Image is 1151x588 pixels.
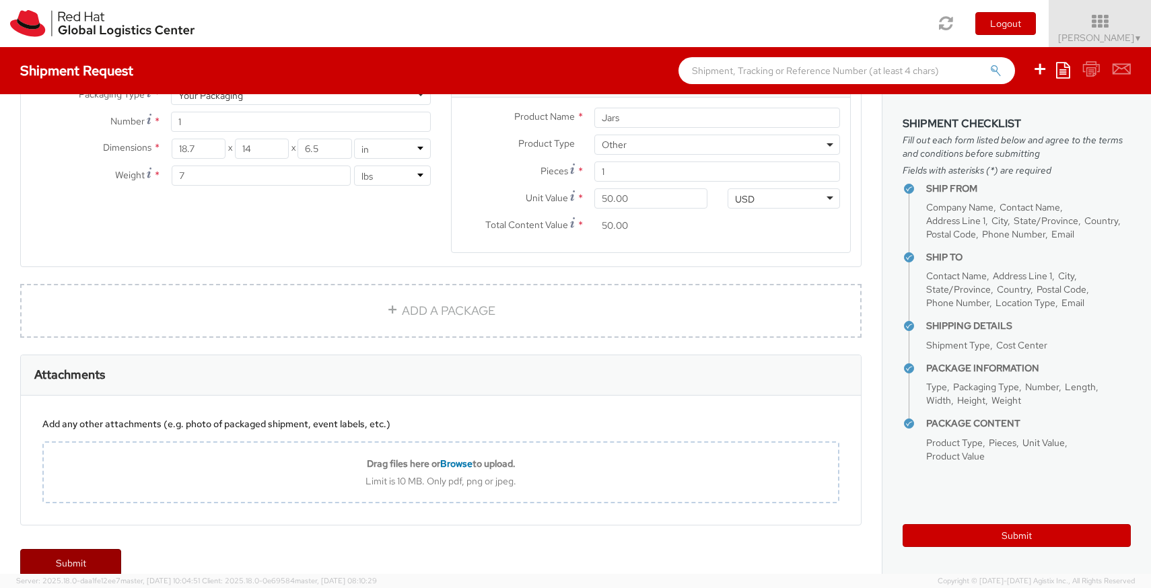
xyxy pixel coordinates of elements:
[526,192,568,204] span: Unit Value
[982,228,1045,240] span: Phone Number
[110,115,145,127] span: Number
[926,270,987,282] span: Contact Name
[115,169,145,181] span: Weight
[678,57,1015,84] input: Shipment, Tracking or Reference Number (at least 4 chars)
[926,228,976,240] span: Postal Code
[903,163,1131,177] span: Fields with asterisks (*) are required
[295,576,377,585] span: master, [DATE] 08:10:29
[367,457,516,470] b: Drag files here or to upload.
[103,141,151,153] span: Dimensions
[1014,215,1078,227] span: State/Province
[1134,33,1142,44] span: ▼
[926,363,1131,373] h4: Package Information
[602,139,833,151] span: Other
[926,339,990,351] span: Shipment Type
[1061,297,1084,309] span: Email
[926,184,1131,194] h4: Ship From
[178,89,243,102] div: Your Packaging
[926,283,991,295] span: State/Province
[957,394,985,406] span: Height
[20,284,862,338] a: ADD A PACKAGE
[1037,283,1086,295] span: Postal Code
[20,63,133,78] h4: Shipment Request
[1025,381,1059,393] span: Number
[926,394,951,406] span: Width
[991,394,1021,406] span: Weight
[514,110,575,122] span: Product Name
[518,137,575,149] span: Product Type
[42,417,839,431] div: Add any other attachments (e.g. photo of packaged shipment, event labels, etc.)
[235,139,289,159] input: Width
[926,321,1131,331] h4: Shipping Details
[735,192,755,206] div: USD
[79,88,145,100] span: Packaging Type
[997,283,1031,295] span: Country
[225,139,234,159] span: X
[594,135,840,155] span: Other
[996,339,1047,351] span: Cost Center
[1051,228,1074,240] span: Email
[926,215,985,227] span: Address Line 1
[1000,201,1060,213] span: Contact Name
[926,297,989,309] span: Phone Number
[289,139,298,159] span: X
[20,549,121,576] a: Submit
[172,139,225,159] input: Length
[10,10,195,37] img: rh-logistics-00dfa346123c4ec078e1.svg
[34,368,105,381] h3: Attachments
[1065,381,1096,393] span: Length
[1058,270,1074,282] span: City
[938,576,1135,587] span: Copyright © [DATE]-[DATE] Agistix Inc., All Rights Reserved
[1058,32,1142,44] span: [PERSON_NAME]
[903,133,1131,160] span: Fill out each form listed below and agree to the terms and conditions before submitting
[903,118,1131,130] h3: Shipment Checklist
[440,457,473,470] span: Browse
[953,381,1019,393] span: Packaging Type
[16,576,200,585] span: Server: 2025.18.0-daa1fe12ee7
[44,475,838,487] div: Limit is 10 MB. Only pdf, png or jpeg.
[540,165,568,177] span: Pieces
[996,297,1055,309] span: Location Type
[926,381,947,393] span: Type
[202,576,377,585] span: Client: 2025.18.0-0e69584
[993,270,1052,282] span: Address Line 1
[926,252,1131,262] h4: Ship To
[989,437,1016,449] span: Pieces
[926,418,1131,429] h4: Package Content
[926,450,985,462] span: Product Value
[120,576,200,585] span: master, [DATE] 10:04:51
[298,139,351,159] input: Height
[1022,437,1065,449] span: Unit Value
[975,12,1036,35] button: Logout
[991,215,1008,227] span: City
[926,201,993,213] span: Company Name
[926,437,983,449] span: Product Type
[594,188,707,209] input: 0.00
[903,524,1131,547] button: Submit
[1084,215,1118,227] span: Country
[485,219,568,231] span: Total Content Value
